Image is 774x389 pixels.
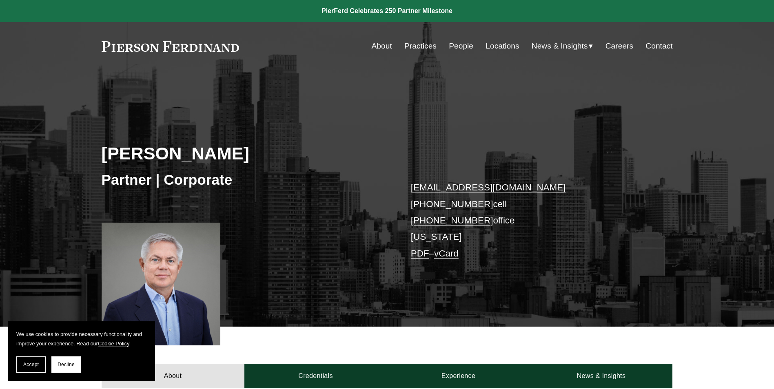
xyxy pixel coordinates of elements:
a: About [102,364,244,388]
a: Careers [605,38,633,54]
h2: [PERSON_NAME] [102,143,387,164]
button: Accept [16,356,46,373]
a: [PHONE_NUMBER] [411,215,493,225]
span: News & Insights [532,39,588,53]
p: cell office [US_STATE] – [411,179,649,262]
h3: Partner | Corporate [102,171,387,189]
a: [PHONE_NUMBER] [411,199,493,209]
span: Accept [23,362,39,367]
a: About [372,38,392,54]
a: Practices [404,38,437,54]
a: Credentials [244,364,387,388]
a: vCard [434,248,459,259]
section: Cookie banner [8,321,155,381]
button: Decline [51,356,81,373]
a: Cookie Policy [98,340,129,347]
a: Contact [645,38,672,54]
a: PDF [411,248,429,259]
a: Locations [486,38,519,54]
a: [EMAIL_ADDRESS][DOMAIN_NAME] [411,182,566,192]
p: We use cookies to provide necessary functionality and improve your experience. Read our . [16,329,147,348]
a: People [449,38,473,54]
a: folder dropdown [532,38,593,54]
span: Decline [58,362,75,367]
a: Experience [387,364,530,388]
a: News & Insights [530,364,672,388]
